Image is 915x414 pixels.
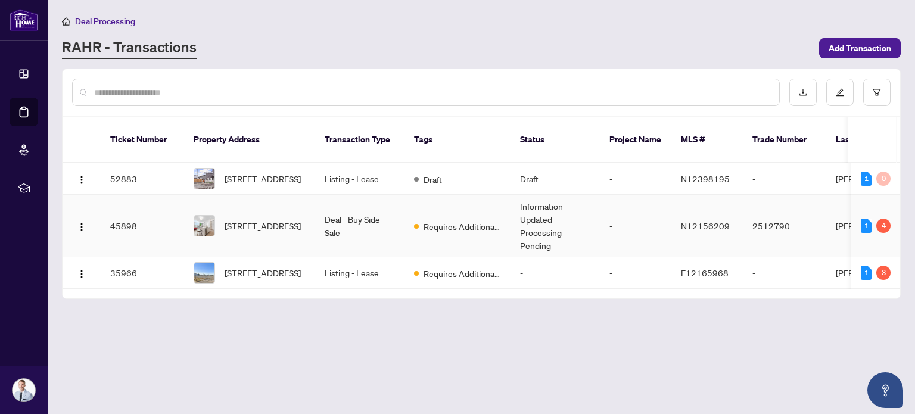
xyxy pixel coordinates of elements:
[424,173,442,186] span: Draft
[77,175,86,185] img: Logo
[404,117,511,163] th: Tags
[225,172,301,185] span: [STREET_ADDRESS]
[863,79,891,106] button: filter
[101,163,184,195] td: 52883
[62,17,70,26] span: home
[184,117,315,163] th: Property Address
[826,79,854,106] button: edit
[743,257,826,289] td: -
[600,163,671,195] td: -
[194,216,214,236] img: thumbnail-img
[77,222,86,232] img: Logo
[101,195,184,257] td: 45898
[511,163,600,195] td: Draft
[315,117,404,163] th: Transaction Type
[194,263,214,283] img: thumbnail-img
[876,266,891,280] div: 3
[225,266,301,279] span: [STREET_ADDRESS]
[194,169,214,189] img: thumbnail-img
[101,257,184,289] td: 35966
[829,39,891,58] span: Add Transaction
[799,88,807,97] span: download
[743,195,826,257] td: 2512790
[873,88,881,97] span: filter
[671,117,743,163] th: MLS #
[836,88,844,97] span: edit
[315,195,404,257] td: Deal - Buy Side Sale
[681,220,730,231] span: N12156209
[681,267,729,278] span: E12165968
[13,379,35,401] img: Profile Icon
[424,267,501,280] span: Requires Additional Docs
[867,372,903,408] button: Open asap
[62,38,197,59] a: RAHR - Transactions
[600,117,671,163] th: Project Name
[743,117,826,163] th: Trade Number
[511,117,600,163] th: Status
[743,163,826,195] td: -
[876,219,891,233] div: 4
[600,195,671,257] td: -
[861,219,872,233] div: 1
[861,172,872,186] div: 1
[424,220,501,233] span: Requires Additional Docs
[72,216,91,235] button: Logo
[72,263,91,282] button: Logo
[315,163,404,195] td: Listing - Lease
[511,195,600,257] td: Information Updated - Processing Pending
[789,79,817,106] button: download
[72,169,91,188] button: Logo
[10,9,38,31] img: logo
[75,16,135,27] span: Deal Processing
[225,219,301,232] span: [STREET_ADDRESS]
[876,172,891,186] div: 0
[77,269,86,279] img: Logo
[315,257,404,289] td: Listing - Lease
[861,266,872,280] div: 1
[101,117,184,163] th: Ticket Number
[511,257,600,289] td: -
[600,257,671,289] td: -
[819,38,901,58] button: Add Transaction
[681,173,730,184] span: N12398195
